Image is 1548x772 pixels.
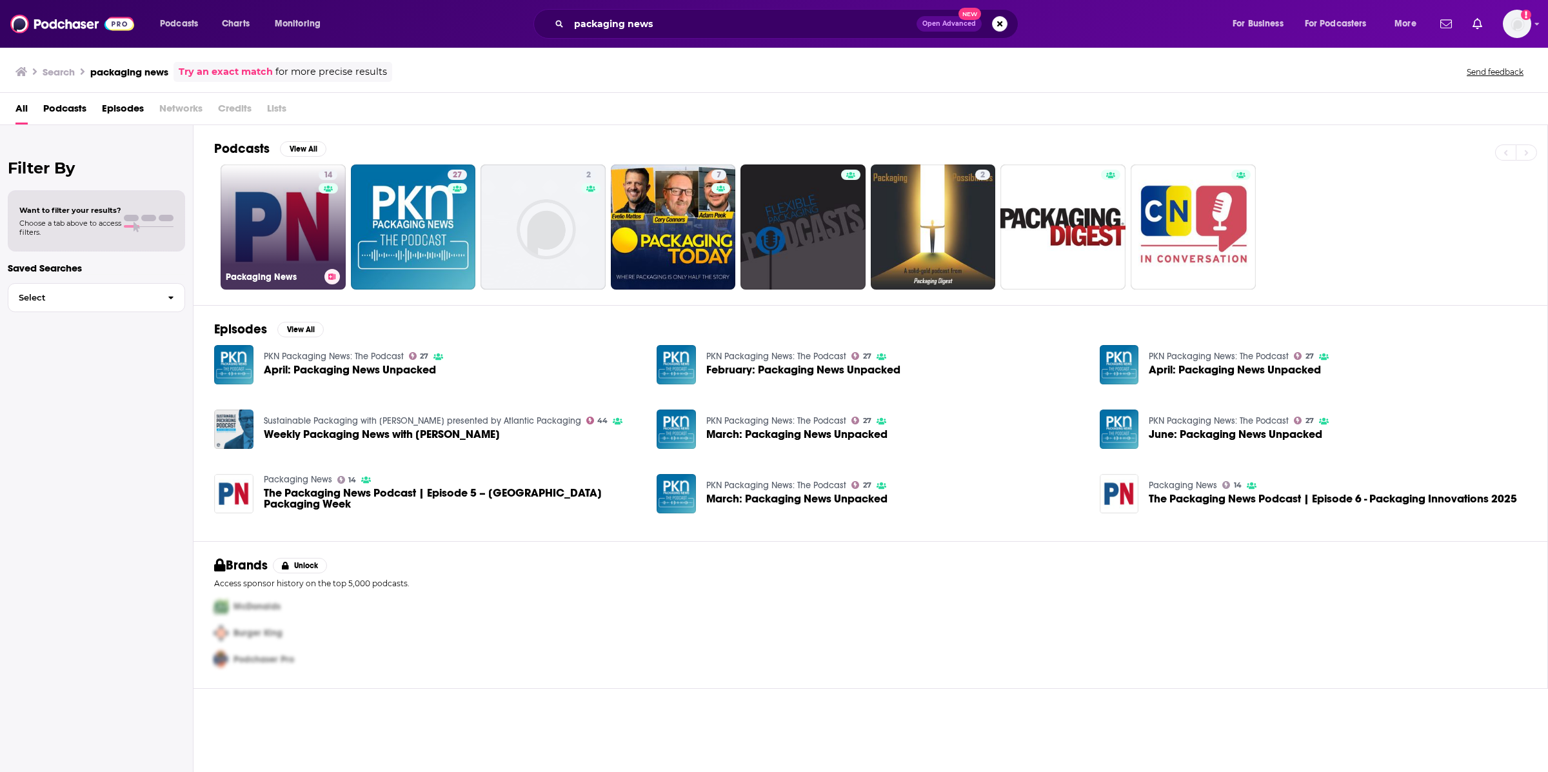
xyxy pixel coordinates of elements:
span: February: Packaging News Unpacked [706,364,900,375]
span: 27 [863,353,871,359]
span: Choose a tab above to access filters. [19,219,121,237]
a: 27 [1294,352,1314,360]
button: View All [280,141,326,157]
span: Podcasts [160,15,198,33]
button: open menu [1385,14,1433,34]
a: 27 [448,170,467,180]
span: Networks [159,98,203,124]
a: 27 [851,417,871,424]
a: Podcasts [43,98,86,124]
span: 27 [420,353,428,359]
h2: Brands [214,557,268,573]
a: 27 [409,352,429,360]
button: Unlock [273,558,328,573]
a: June: Packaging News Unpacked [1149,429,1322,440]
span: 2 [980,169,985,182]
a: Weekly Packaging News with Evelio Mattos [214,410,253,449]
h2: Episodes [214,321,267,337]
p: Access sponsor history on the top 5,000 podcasts. [214,579,1527,588]
span: Burger King [233,628,283,638]
a: 44 [586,417,608,424]
span: 7 [717,169,721,182]
span: 14 [1234,482,1242,488]
a: Show notifications dropdown [1467,13,1487,35]
span: 27 [453,169,462,182]
span: 27 [1305,353,1314,359]
img: Third Pro Logo [209,646,233,673]
span: 2 [586,169,591,182]
img: User Profile [1503,10,1531,38]
button: open menu [1224,14,1300,34]
h3: packaging news [90,66,168,78]
a: Sustainable Packaging with Cory Connors presented by Atlantic Packaging [264,415,581,426]
a: 14 [1222,481,1242,489]
img: March: Packaging News Unpacked [657,474,696,513]
span: 14 [348,477,356,483]
a: 2 [975,170,990,180]
span: Monitoring [275,15,321,33]
a: Try an exact match [179,64,273,79]
input: Search podcasts, credits, & more... [569,14,917,34]
a: 14 [337,476,357,484]
a: EpisodesView All [214,321,324,337]
a: Weekly Packaging News with Evelio Mattos [264,429,500,440]
a: 14 [319,170,337,180]
a: 2 [481,164,606,290]
a: 7 [611,164,736,290]
a: PKN Packaging News: The Podcast [706,415,846,426]
img: June: Packaging News Unpacked [1100,410,1139,449]
a: April: Packaging News Unpacked [1100,345,1139,384]
a: PKN Packaging News: The Podcast [706,480,846,491]
a: The Packaging News Podcast | Episode 6 - Packaging Innovations 2025 [1149,493,1517,504]
span: March: Packaging News Unpacked [706,493,888,504]
a: The Packaging News Podcast | Episode 5 – London Packaging Week [264,488,642,510]
a: 27 [351,164,476,290]
a: Packaging News [1149,480,1217,491]
button: open menu [266,14,337,34]
img: Podchaser - Follow, Share and Rate Podcasts [10,12,134,36]
h2: Filter By [8,159,185,177]
img: The Packaging News Podcast | Episode 6 - Packaging Innovations 2025 [1100,474,1139,513]
button: Open AdvancedNew [917,16,982,32]
a: All [15,98,28,124]
a: April: Packaging News Unpacked [214,345,253,384]
img: First Pro Logo [209,593,233,620]
span: April: Packaging News Unpacked [264,364,436,375]
a: Show notifications dropdown [1435,13,1457,35]
h3: Packaging News [226,272,319,282]
a: 2 [581,170,596,180]
a: PKN Packaging News: The Podcast [706,351,846,362]
span: Logged in as TeemsPR [1503,10,1531,38]
a: 7 [711,170,726,180]
a: Episodes [102,98,144,124]
img: The Packaging News Podcast | Episode 5 – London Packaging Week [214,474,253,513]
a: April: Packaging News Unpacked [1149,364,1321,375]
span: 44 [597,418,608,424]
h3: Search [43,66,75,78]
span: 27 [863,482,871,488]
span: Weekly Packaging News with [PERSON_NAME] [264,429,500,440]
a: 27 [851,352,871,360]
span: The Packaging News Podcast | Episode 5 – [GEOGRAPHIC_DATA] Packaging Week [264,488,642,510]
svg: Add a profile image [1521,10,1531,20]
button: open menu [1296,14,1385,34]
span: For Podcasters [1305,15,1367,33]
button: Select [8,283,185,312]
img: February: Packaging News Unpacked [657,345,696,384]
p: Saved Searches [8,262,185,274]
a: PKN Packaging News: The Podcast [1149,351,1289,362]
a: PKN Packaging News: The Podcast [264,351,404,362]
a: March: Packaging News Unpacked [706,429,888,440]
button: open menu [151,14,215,34]
span: Lists [267,98,286,124]
span: For Business [1233,15,1284,33]
a: PKN Packaging News: The Podcast [1149,415,1289,426]
button: Send feedback [1463,66,1527,77]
